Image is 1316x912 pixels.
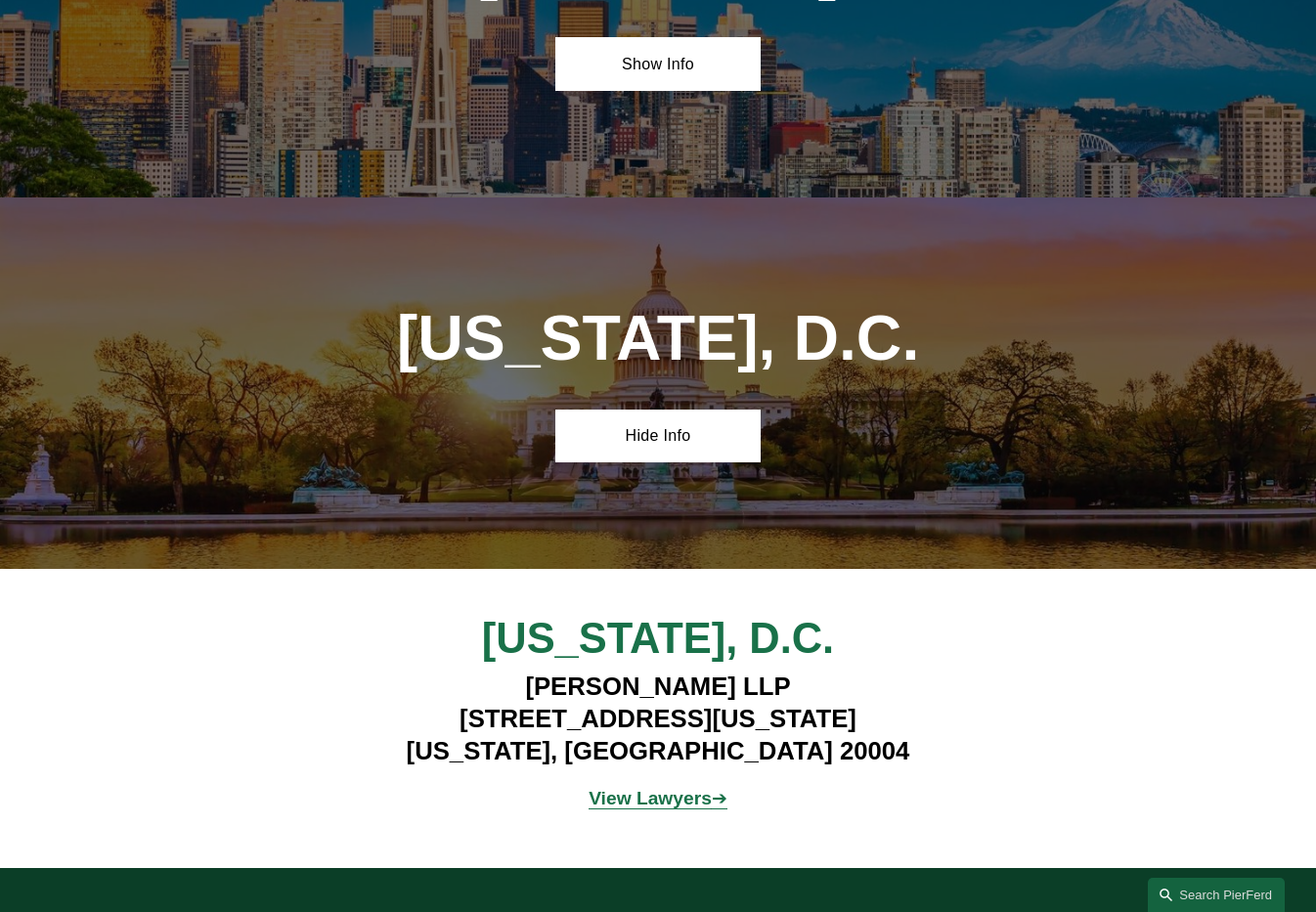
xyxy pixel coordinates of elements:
a: View Lawyers➔ [589,788,727,808]
strong: View Lawyers [589,788,712,808]
span: [US_STATE], D.C. [482,615,834,662]
a: Show Info [555,37,762,90]
h4: [PERSON_NAME] LLP [STREET_ADDRESS][US_STATE] [US_STATE], [GEOGRAPHIC_DATA] 20004 [297,671,1019,766]
span: ➔ [589,788,727,808]
h1: [US_STATE], D.C. [349,303,968,375]
a: Search this site [1148,878,1285,912]
a: Hide Info [555,410,762,462]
